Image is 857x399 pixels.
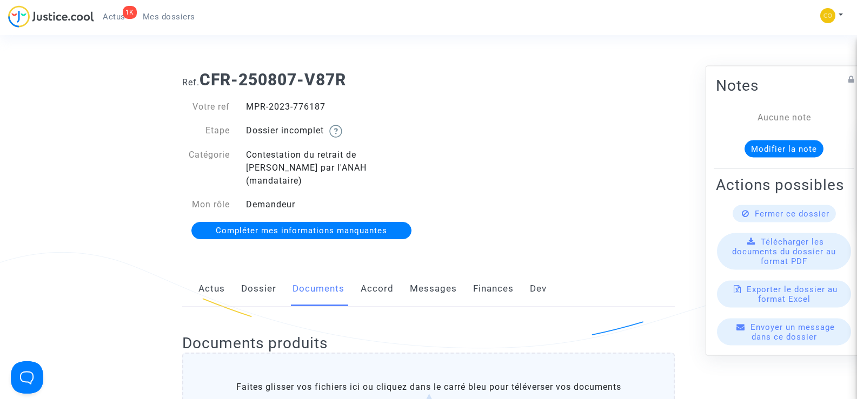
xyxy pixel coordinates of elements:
h2: Actions possibles [716,175,852,194]
div: Dossier incomplet [238,124,429,138]
div: Votre ref [174,100,238,113]
h2: Documents produits [182,334,675,353]
h2: Notes [716,76,852,94]
span: Ref. [182,77,200,87]
a: Actus [198,271,225,307]
div: Mon rôle [174,198,238,211]
a: Accord [361,271,394,307]
span: Mes dossiers [143,12,195,22]
a: Finances [473,271,514,307]
div: Etape [174,124,238,138]
b: CFR-250807-V87R [200,70,346,89]
div: Demandeur [238,198,429,211]
span: Envoyer un message dans ce dossier [750,322,835,341]
span: Fermer ce dossier [755,208,829,218]
a: 1KActus [94,9,134,25]
span: Actus [103,12,125,22]
button: Modifier la note [745,140,823,157]
div: MPR-2023-776187 [238,100,429,113]
a: Dev [530,271,547,307]
img: jc-logo.svg [8,5,94,28]
div: 1K [123,6,137,19]
span: Compléter mes informations manquantes [216,226,387,235]
iframe: Help Scout Beacon - Open [11,361,43,394]
div: Contestation du retrait de [PERSON_NAME] par l'ANAH (mandataire) [238,148,429,187]
a: Documents [293,271,344,307]
a: Dossier [241,271,276,307]
img: 84a266a8493598cb3cce1313e02c3431 [820,8,835,23]
div: Catégorie [174,148,238,187]
div: Aucune note [732,111,836,124]
span: Exporter le dossier au format Excel [747,284,838,303]
a: Messages [410,271,457,307]
a: Mes dossiers [134,9,204,25]
span: Télécharger les documents du dossier au format PDF [732,236,836,266]
img: help.svg [329,125,342,138]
